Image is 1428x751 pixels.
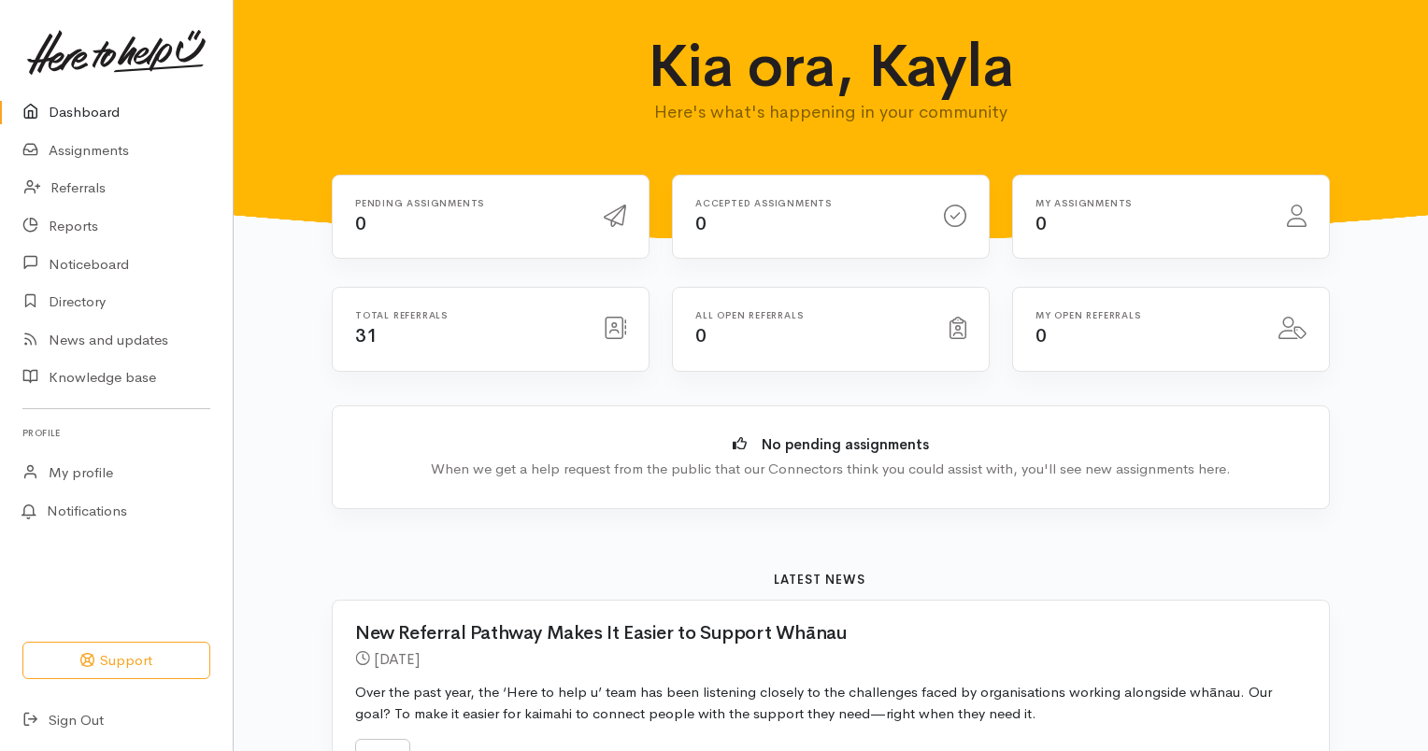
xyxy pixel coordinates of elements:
[355,623,1284,644] h2: New Referral Pathway Makes It Easier to Support Whānau
[355,212,366,235] span: 0
[22,642,210,680] button: Support
[1035,198,1264,208] h6: My assignments
[695,212,707,235] span: 0
[374,649,420,669] time: [DATE]
[355,310,581,320] h6: Total referrals
[555,34,1107,99] h1: Kia ora, Kayla
[22,420,210,446] h6: Profile
[1035,212,1047,235] span: 0
[695,198,921,208] h6: Accepted assignments
[361,459,1301,480] div: When we get a help request from the public that our Connectors think you could assist with, you'l...
[355,324,377,347] span: 31
[1035,324,1047,347] span: 0
[774,572,865,588] b: Latest news
[355,198,581,208] h6: Pending assignments
[762,435,929,453] b: No pending assignments
[695,310,927,320] h6: All open referrals
[695,324,707,347] span: 0
[1035,310,1256,320] h6: My open referrals
[355,682,1307,724] p: Over the past year, the ‘Here to help u’ team has been listening closely to the challenges faced ...
[555,99,1107,125] p: Here's what's happening in your community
